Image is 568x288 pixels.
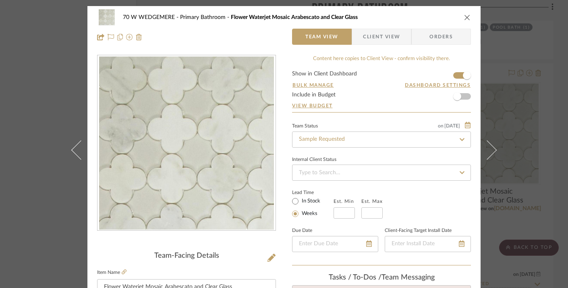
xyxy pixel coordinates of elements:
label: Est. Min [334,198,354,204]
div: team Messaging [292,273,471,282]
mat-radio-group: Select item type [292,196,334,219]
div: 0 [97,56,276,231]
div: Team Status [292,124,318,128]
input: Enter Install Date [385,236,471,252]
span: Client View [363,29,400,45]
label: Weeks [300,210,317,217]
span: on [438,123,444,128]
button: close [464,14,471,21]
img: Remove from project [136,34,142,40]
button: Dashboard Settings [404,81,471,89]
div: Content here copies to Client View - confirm visibility there. [292,55,471,63]
label: Client-Facing Target Install Date [385,229,452,233]
label: Due Date [292,229,312,233]
span: Orders [421,29,462,45]
span: Team View [305,29,338,45]
input: Enter Due Date [292,236,378,252]
label: Item Name [97,269,126,276]
button: Bulk Manage [292,81,334,89]
label: Est. Max [361,198,383,204]
div: Team-Facing Details [97,252,276,261]
img: b96f942d-d174-4c1f-8309-9c4ab4762fd1_436x436.jpg [99,56,274,231]
input: Type to Search… [292,165,471,181]
span: Primary Bathroom [180,15,231,20]
span: Flower Waterjet Mosaic Arabescato and Clear Glass [231,15,358,20]
span: [DATE] [444,123,461,129]
input: Type to Search… [292,131,471,148]
span: Tasks / To-Dos / [329,274,381,281]
span: 70 W WEDGEMERE [123,15,180,20]
img: b96f942d-d174-4c1f-8309-9c4ab4762fd1_48x40.jpg [97,9,116,25]
label: Lead Time [292,189,334,196]
a: View Budget [292,102,471,109]
div: Internal Client Status [292,158,336,162]
label: In Stock [300,198,320,205]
